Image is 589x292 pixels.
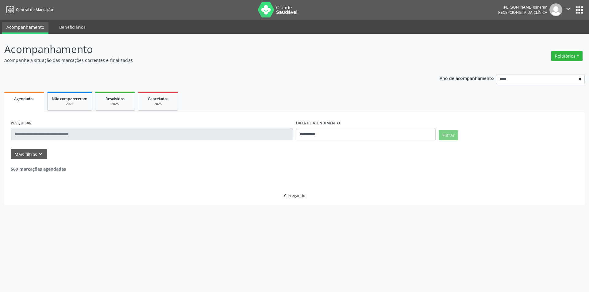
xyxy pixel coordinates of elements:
div: 2025 [100,102,130,106]
button: apps [574,5,585,15]
button: Relatórios [551,51,583,61]
span: Não compareceram [52,96,87,101]
span: Agendados [14,96,34,101]
span: Recepcionista da clínica [498,10,547,15]
p: Acompanhe a situação das marcações correntes e finalizadas [4,57,410,63]
button:  [562,3,574,16]
div: 2025 [52,102,87,106]
i: keyboard_arrow_down [37,151,44,157]
button: Mais filtroskeyboard_arrow_down [11,149,47,160]
p: Acompanhamento [4,42,410,57]
span: Central de Marcação [16,7,53,12]
div: 2025 [143,102,173,106]
a: Beneficiários [55,22,90,32]
span: Resolvidos [106,96,125,101]
img: img [549,3,562,16]
a: Central de Marcação [4,5,53,15]
i:  [565,6,572,12]
span: Cancelados [148,96,168,101]
label: DATA DE ATENDIMENTO [296,119,340,128]
div: Carregando [284,193,305,198]
label: PESQUISAR [11,119,32,128]
a: Acompanhamento [2,22,48,34]
strong: 569 marcações agendadas [11,166,66,172]
p: Ano de acompanhamento [440,74,494,82]
div: [PERSON_NAME] Ismerim [498,5,547,10]
button: Filtrar [439,130,458,140]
